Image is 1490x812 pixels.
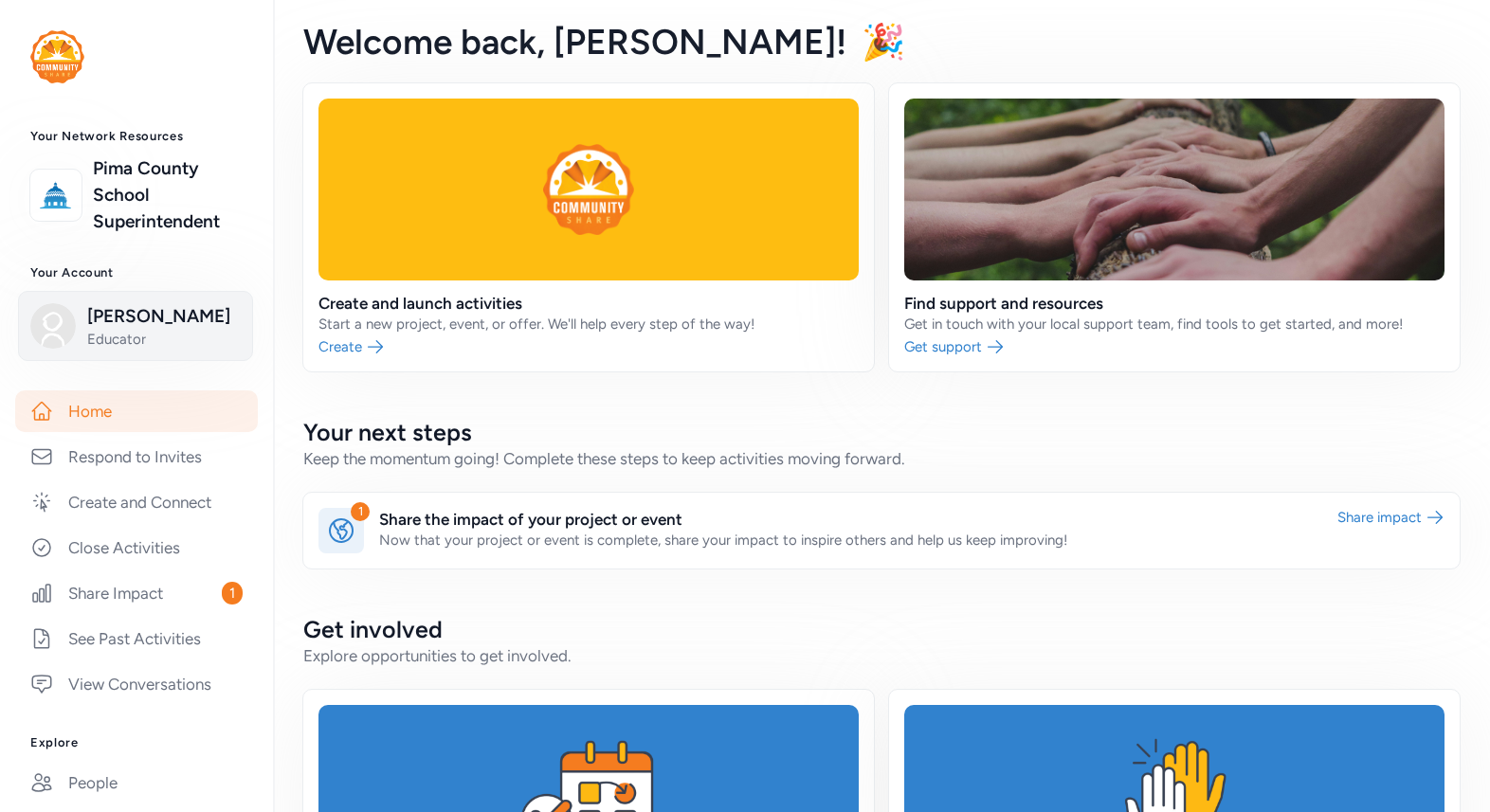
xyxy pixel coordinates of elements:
[30,735,243,750] h3: Explore
[15,436,258,478] a: Respond to Invites
[862,21,905,63] span: 🎉
[87,303,241,330] span: [PERSON_NAME]
[15,572,258,614] a: Share Impact1
[15,618,258,659] a: See Past Activities
[303,614,1460,644] h2: Get involved
[303,447,1460,470] div: Keep the momentum going! Complete these steps to keep activities moving forward.
[15,527,258,568] a: Close Activities
[93,155,243,235] a: Pima County School Superintendent
[35,174,77,216] img: logo
[351,502,370,521] div: 1
[303,21,846,63] span: Welcome back , [PERSON_NAME]!
[30,129,243,144] h3: Your Network Resources
[30,265,243,280] h3: Your Account
[87,330,241,349] span: Educator
[303,417,1460,447] h2: Your next steps
[18,291,253,361] button: [PERSON_NAME]Educator
[15,481,258,523] a: Create and Connect
[15,390,258,432] a: Home
[222,582,243,604] span: 1
[15,762,258,803] a: People
[303,644,1460,667] div: Explore opportunities to get involved.
[30,30,84,83] img: logo
[15,663,258,705] a: View Conversations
